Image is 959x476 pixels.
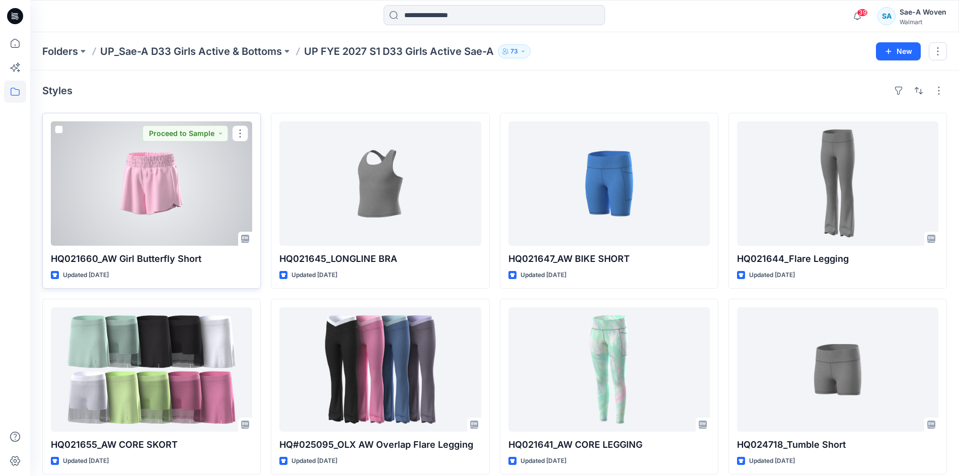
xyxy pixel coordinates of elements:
a: HQ021655_AW CORE SKORT [51,307,252,432]
a: HQ021645_LONGLINE BRA [279,121,481,246]
button: New [876,42,921,60]
a: HQ021660_AW Girl Butterfly Short [51,121,252,246]
p: Updated [DATE] [63,270,109,281]
p: Updated [DATE] [521,270,566,281]
a: HQ024718_Tumble Short [737,307,938,432]
div: Walmart [900,18,946,26]
p: HQ021660_AW Girl Butterfly Short [51,252,252,266]
div: SA [877,7,896,25]
a: HQ021641_AW CORE LEGGING [508,307,710,432]
p: Updated [DATE] [521,456,566,466]
p: HQ024718_Tumble Short [737,438,938,452]
p: Updated [DATE] [63,456,109,466]
p: Updated [DATE] [749,270,795,281]
a: HQ021644_Flare Legging [737,121,938,246]
p: HQ#025095_OLX AW Overlap Flare Legging [279,438,481,452]
p: HQ021644_Flare Legging [737,252,938,266]
span: 39 [857,9,868,17]
h4: Styles [42,85,72,97]
a: HQ021647_AW BIKE SHORT [508,121,710,246]
p: Updated [DATE] [749,456,795,466]
button: 73 [498,44,531,58]
p: Updated [DATE] [291,270,337,281]
a: UP_Sae-A D33 Girls Active & Bottoms [100,44,282,58]
p: HQ021647_AW BIKE SHORT [508,252,710,266]
a: Folders [42,44,78,58]
div: Sae-A Woven [900,6,946,18]
p: Updated [DATE] [291,456,337,466]
p: HQ021641_AW CORE LEGGING [508,438,710,452]
p: HQ021645_LONGLINE BRA [279,252,481,266]
p: HQ021655_AW CORE SKORT [51,438,252,452]
p: 73 [510,46,518,57]
a: HQ#025095_OLX AW Overlap Flare Legging [279,307,481,432]
p: UP FYE 2027 S1 D33 Girls Active Sae-A [304,44,494,58]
